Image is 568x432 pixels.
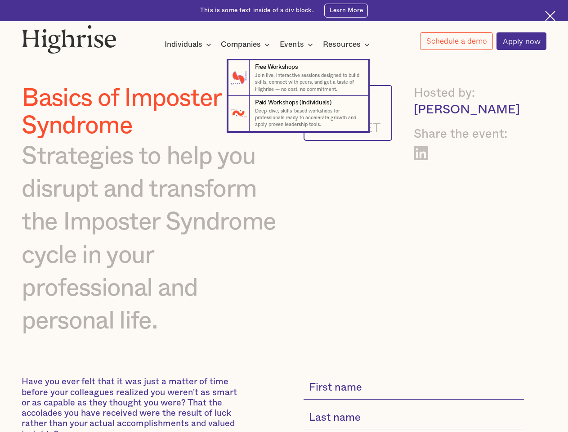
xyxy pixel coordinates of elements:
[496,32,546,50] a: Apply now
[304,407,524,430] input: Last name
[221,39,261,50] div: Companies
[545,11,555,21] img: Cross icon
[22,25,116,54] img: Highrise logo
[323,39,361,50] div: Resources
[255,108,361,128] p: Deep-dive, skills-based workshops for professionals ready to accelerate growth and apply proven l...
[200,6,314,15] div: This is some text inside of a div block.
[414,126,524,143] div: Share the event:
[280,39,304,50] div: Events
[165,39,214,50] div: Individuals
[313,120,383,135] div: 4 - 5 PM ET
[255,63,298,72] div: Free Workshops
[323,39,372,50] div: Resources
[280,39,316,50] div: Events
[324,4,367,18] a: Learn More
[255,99,331,107] div: Paid Workshops (Individuals)
[228,60,368,96] a: Free WorkshopsJoin live, interactive sessions designed to build skills, connect with peers, and g...
[304,377,524,400] input: First name
[414,146,428,161] a: Share on LinkedIn
[22,140,280,338] div: Strategies to help you disrupt and transform the Imposter Syndrome cycle in your professional and...
[14,46,554,131] nav: Events
[420,32,493,50] a: Schedule a demo
[255,72,361,93] p: Join live, interactive sessions designed to build skills, connect with peers, and get a taste of ...
[221,39,273,50] div: Companies
[165,39,202,50] div: Individuals
[228,96,368,131] a: Paid Workshops (Individuals)Deep-dive, skills-based workshops for professionals ready to accelera...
